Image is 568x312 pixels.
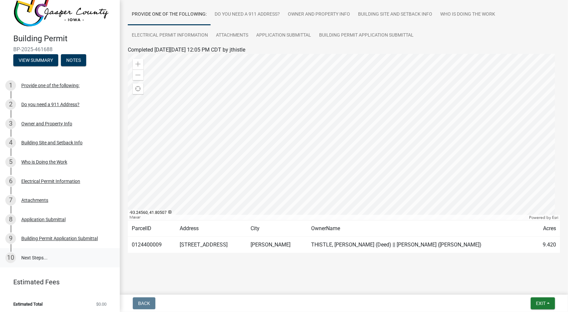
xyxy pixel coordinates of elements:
[13,302,43,306] span: Estimated Total
[13,58,58,63] wm-modal-confirm: Summary
[252,25,315,46] a: Application Submittal
[128,47,245,53] span: Completed [DATE][DATE] 12:05 PM CDT by jthistle
[13,46,106,53] span: BP-2025-461688
[128,215,527,220] div: Maxar
[13,34,114,44] h4: Building Permit
[21,179,80,184] div: Electrical Permit Information
[247,237,307,253] td: [PERSON_NAME]
[96,302,106,306] span: $0.00
[536,301,546,306] span: Exit
[21,217,66,222] div: Application Submittal
[354,4,436,25] a: Building Site and Setback Info
[5,176,16,187] div: 6
[13,54,58,66] button: View Summary
[21,140,83,145] div: Building Site and Setback Info
[61,58,86,63] wm-modal-confirm: Notes
[61,54,86,66] button: Notes
[138,301,150,306] span: Back
[5,80,16,91] div: 1
[5,137,16,148] div: 4
[128,237,176,253] td: 0124400009
[128,4,211,25] a: Provide one of the following:
[284,4,354,25] a: Owner and Property Info
[133,59,143,70] div: Zoom in
[21,198,48,203] div: Attachments
[133,83,143,94] div: Find my location
[128,221,176,237] td: ParcelID
[176,237,247,253] td: [STREET_ADDRESS]
[533,221,560,237] td: Acres
[552,215,558,220] a: Esri
[5,118,16,129] div: 3
[133,297,155,309] button: Back
[21,236,98,241] div: Building Permit Application Submittal
[531,297,555,309] button: Exit
[21,160,67,164] div: Who is Doing the Work
[5,99,16,110] div: 2
[307,237,533,253] td: THISTLE, [PERSON_NAME] (Deed) || [PERSON_NAME] ([PERSON_NAME])
[212,25,252,46] a: Attachments
[128,25,212,46] a: Electrical Permit Information
[21,83,80,88] div: Provide one of the following:
[247,221,307,237] td: City
[211,4,284,25] a: Do you need a 911 Address?
[5,195,16,206] div: 7
[5,233,16,244] div: 9
[533,237,560,253] td: 9.420
[5,157,16,167] div: 5
[5,214,16,225] div: 8
[5,252,16,263] div: 10
[21,121,72,126] div: Owner and Property Info
[21,102,80,107] div: Do you need a 911 Address?
[133,70,143,80] div: Zoom out
[315,25,418,46] a: Building Permit Application Submittal
[176,221,247,237] td: Address
[307,221,533,237] td: OwnerName
[436,4,499,25] a: Who is Doing the Work
[527,215,560,220] div: Powered by
[5,275,109,289] a: Estimated Fees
